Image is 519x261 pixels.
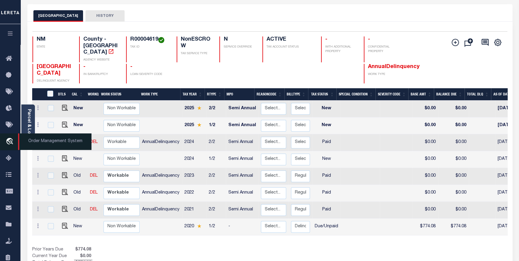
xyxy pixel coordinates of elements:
[224,36,255,43] h4: N
[139,88,180,101] th: Work Type
[83,36,119,56] h4: County - [GEOGRAPHIC_DATA]
[226,202,258,219] td: Semi Annual
[197,106,201,110] img: Star.svg
[368,37,370,42] span: -
[206,219,226,235] td: 1/2
[226,101,258,117] td: Semi Annual
[140,202,182,219] td: AnnualDelinquency
[85,88,99,101] th: WorkQ
[33,10,83,22] button: [GEOGRAPHIC_DATA]
[140,168,182,185] td: AnnualDelinquency
[312,185,341,202] td: Paid
[71,202,88,219] td: Old
[99,88,140,101] th: Work Status
[140,134,182,151] td: AnnualDelinquency
[434,88,465,101] th: Balance Due: activate to sort column ascending
[312,117,341,134] td: New
[226,168,258,185] td: Semi Annual
[412,151,438,168] td: $0.00
[368,72,403,77] p: WORK TYPE
[312,101,341,117] td: New
[412,168,438,185] td: $0.00
[90,191,98,195] a: DEL
[368,64,420,70] span: AnnualDelinquency
[224,88,254,101] th: MPO
[32,253,74,260] td: Current Year Due
[226,117,258,134] td: Semi Annual
[74,247,92,253] span: $774.08
[130,36,170,43] h4: R00004619
[312,219,341,235] td: Due/Unpaid
[83,64,85,70] span: -
[438,151,469,168] td: $0.00
[312,202,341,219] td: Paid
[438,202,469,219] td: $0.00
[71,185,88,202] td: Old
[90,174,98,178] a: DEL
[37,36,72,43] h4: NM
[83,72,119,77] p: IN BANKRUPTCY
[56,88,70,101] th: DTLS
[226,219,258,235] td: -
[336,88,375,101] th: Special Condition: activate to sort column ascending
[267,45,314,49] p: TAX ACCOUNT STATUS
[130,64,132,70] span: -
[438,185,469,202] td: $0.00
[37,45,72,49] p: STATE
[37,64,71,76] span: [GEOGRAPHIC_DATA]
[197,224,201,228] img: Star.svg
[325,45,357,54] p: WITH ADDITIONAL PROPERTY
[206,117,226,134] td: 1/2
[71,151,88,168] td: New
[130,45,170,49] p: TAX ID
[32,88,44,101] th: &nbsp;&nbsp;&nbsp;&nbsp;&nbsp;&nbsp;&nbsp;&nbsp;&nbsp;&nbsp;
[181,36,212,49] h4: NonESCROW
[182,168,206,185] td: 2023
[182,134,206,151] td: 2024
[206,101,226,117] td: 2/2
[465,88,491,101] th: Total DLQ: activate to sort column ascending
[408,88,434,101] th: Base Amt: activate to sort column ascending
[375,88,408,101] th: Severity Code: activate to sort column ascending
[284,88,308,101] th: BillType: activate to sort column ascending
[140,185,182,202] td: AnnualDelinquency
[412,185,438,202] td: $0.00
[182,151,206,168] td: 2024
[267,36,314,43] h4: ACTIVE
[226,185,258,202] td: Semi Annual
[90,140,98,144] a: DEL
[71,101,88,117] td: New
[71,168,88,185] td: Old
[27,109,31,139] a: Parcel & Loan
[412,134,438,151] td: $0.00
[74,253,92,260] span: $0.00
[206,202,226,219] td: 2/2
[32,247,74,253] td: Prior Years Due
[224,45,255,49] p: SERVICE OVERRIDE
[226,151,258,168] td: Semi Annual
[182,101,206,117] td: 2025
[71,117,88,134] td: New
[491,88,519,101] th: As of Date: activate to sort column ascending
[226,134,258,151] td: Semi Annual
[83,58,119,62] p: AGENCY WEBSITE
[85,10,125,22] button: HISTORY
[412,219,438,235] td: $774.08
[182,117,206,134] td: 2025
[181,51,212,56] p: TAX SERVICE TYPE
[438,117,469,134] td: $0.00
[197,123,201,127] img: Star.svg
[182,219,206,235] td: 2020
[130,72,170,77] p: LOAN SEVERITY CODE
[71,219,88,235] td: New
[438,101,469,117] td: $0.00
[182,185,206,202] td: 2022
[206,151,226,168] td: 1/2
[412,117,438,134] td: $0.00
[6,138,15,146] i: travel_explore
[44,88,56,101] th: &nbsp;
[438,219,469,235] td: $774.08
[205,88,224,101] th: RType: activate to sort column ascending
[308,88,336,101] th: Tax Status: activate to sort column ascending
[180,88,205,101] th: Tax Year: activate to sort column ascending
